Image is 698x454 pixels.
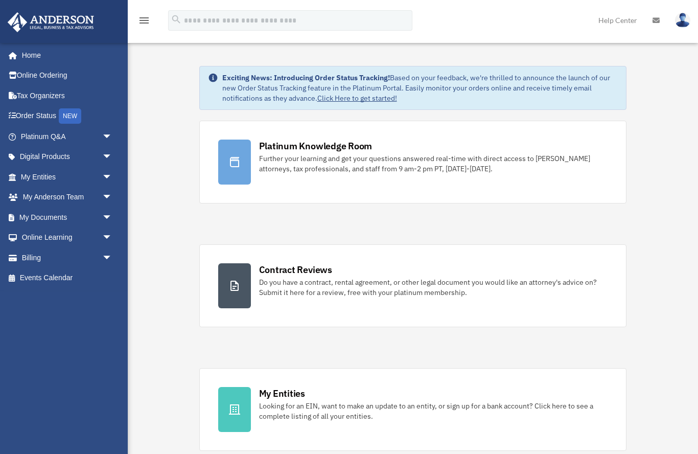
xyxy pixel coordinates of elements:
[7,207,128,228] a: My Documentsarrow_drop_down
[7,85,128,106] a: Tax Organizers
[7,45,123,65] a: Home
[102,167,123,188] span: arrow_drop_down
[199,121,627,203] a: Platinum Knowledge Room Further your learning and get your questions answered real-time with dire...
[5,12,97,32] img: Anderson Advisors Platinum Portal
[259,153,608,174] div: Further your learning and get your questions answered real-time with direct access to [PERSON_NAM...
[102,147,123,168] span: arrow_drop_down
[222,73,390,82] strong: Exciting News: Introducing Order Status Tracking!
[7,187,128,208] a: My Anderson Teamarrow_drop_down
[199,244,627,327] a: Contract Reviews Do you have a contract, rental agreement, or other legal document you would like...
[259,277,608,298] div: Do you have a contract, rental agreement, or other legal document you would like an attorney's ad...
[675,13,690,28] img: User Pic
[7,247,128,268] a: Billingarrow_drop_down
[102,228,123,248] span: arrow_drop_down
[7,65,128,86] a: Online Ordering
[199,368,627,451] a: My Entities Looking for an EIN, want to make an update to an entity, or sign up for a bank accoun...
[7,126,128,147] a: Platinum Q&Aarrow_drop_down
[171,14,182,25] i: search
[259,387,305,400] div: My Entities
[259,401,608,421] div: Looking for an EIN, want to make an update to an entity, or sign up for a bank account? Click her...
[222,73,618,103] div: Based on your feedback, we're thrilled to announce the launch of our new Order Status Tracking fe...
[7,106,128,127] a: Order StatusNEW
[317,94,397,103] a: Click Here to get started!
[102,207,123,228] span: arrow_drop_down
[102,187,123,208] span: arrow_drop_down
[7,167,128,187] a: My Entitiesarrow_drop_down
[59,108,81,124] div: NEW
[259,263,332,276] div: Contract Reviews
[102,126,123,147] span: arrow_drop_down
[7,268,128,288] a: Events Calendar
[7,228,128,248] a: Online Learningarrow_drop_down
[138,14,150,27] i: menu
[102,247,123,268] span: arrow_drop_down
[138,18,150,27] a: menu
[259,140,373,152] div: Platinum Knowledge Room
[7,147,128,167] a: Digital Productsarrow_drop_down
